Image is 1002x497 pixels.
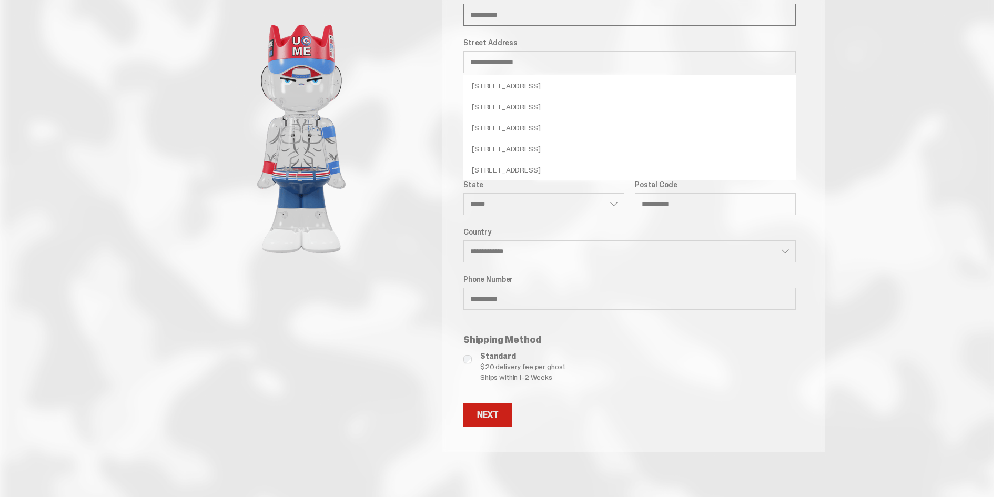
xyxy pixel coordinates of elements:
li: [STREET_ADDRESS] [463,96,796,117]
span: Ships within 1-2 Weeks [480,372,796,382]
label: Postal Code [635,180,796,189]
div: Next [477,411,498,419]
li: [STREET_ADDRESS] [463,138,796,159]
li: [STREET_ADDRESS] [463,159,796,180]
li: [STREET_ADDRESS] [463,117,796,138]
label: Street Address [463,38,796,47]
label: Phone Number [463,275,796,283]
button: Next [463,403,512,427]
span: Standard [480,351,796,361]
img: product image [196,7,407,270]
span: $20 delivery fee per ghost [480,361,796,372]
li: [STREET_ADDRESS] [463,75,796,96]
label: State [463,180,624,189]
label: Country [463,228,796,236]
p: Shipping Method [463,335,796,344]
